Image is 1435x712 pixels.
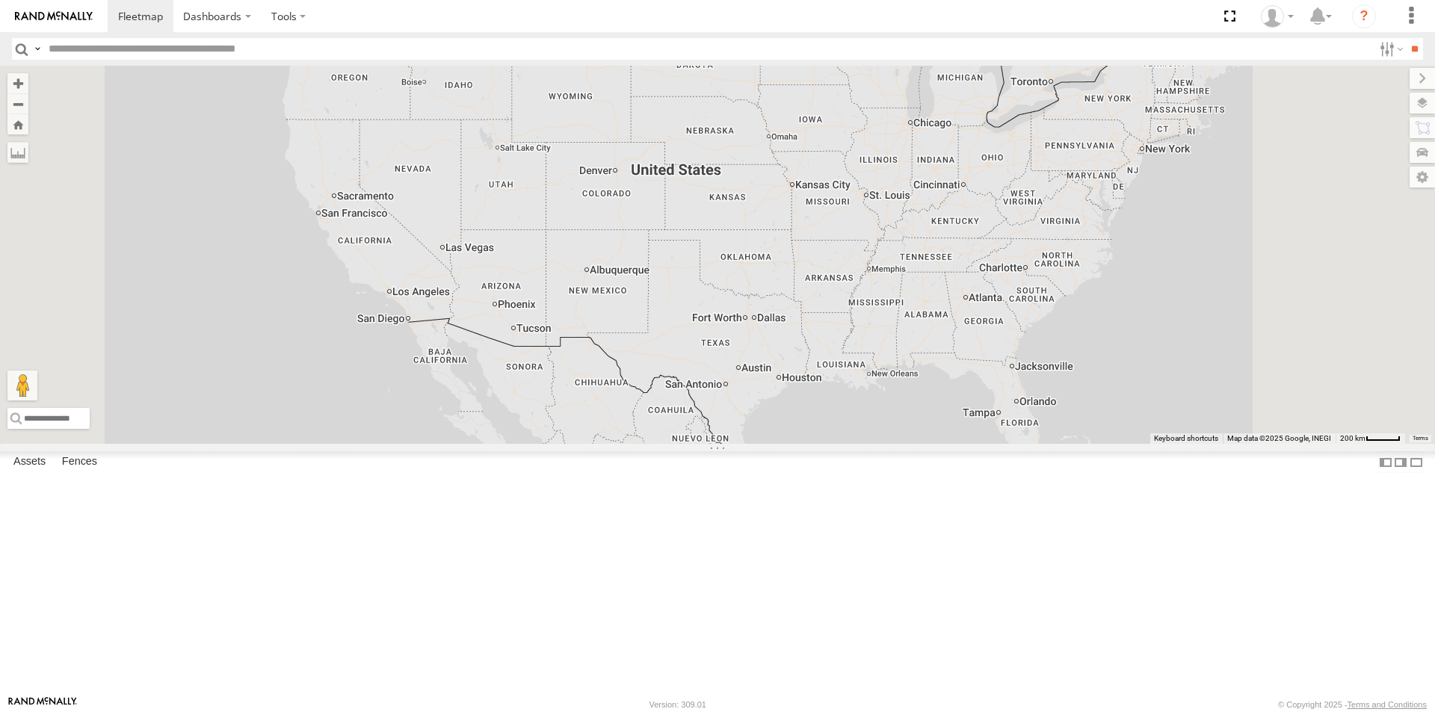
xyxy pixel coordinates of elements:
a: Terms and Conditions [1348,700,1427,709]
span: 200 km [1340,434,1365,442]
div: © Copyright 2025 - [1278,700,1427,709]
i: ? [1352,4,1376,28]
button: Zoom out [7,93,28,114]
label: Measure [7,142,28,163]
label: Fences [55,452,105,473]
button: Keyboard shortcuts [1154,433,1218,444]
label: Search Query [31,38,43,60]
label: Hide Summary Table [1409,451,1424,473]
label: Assets [6,452,53,473]
a: Terms (opens in new tab) [1413,435,1428,441]
img: rand-logo.svg [15,11,93,22]
span: Map data ©2025 Google, INEGI [1227,434,1331,442]
div: Version: 309.01 [649,700,706,709]
button: Map Scale: 200 km per 43 pixels [1336,433,1405,444]
button: Drag Pegman onto the map to open Street View [7,371,37,400]
label: Map Settings [1410,167,1435,188]
label: Dock Summary Table to the Left [1378,451,1393,473]
label: Search Filter Options [1374,38,1406,60]
label: Dock Summary Table to the Right [1393,451,1408,473]
button: Zoom Home [7,114,28,134]
a: Visit our Website [8,697,77,712]
button: Zoom in [7,73,28,93]
div: Sardor Khadjimedov [1256,5,1299,28]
